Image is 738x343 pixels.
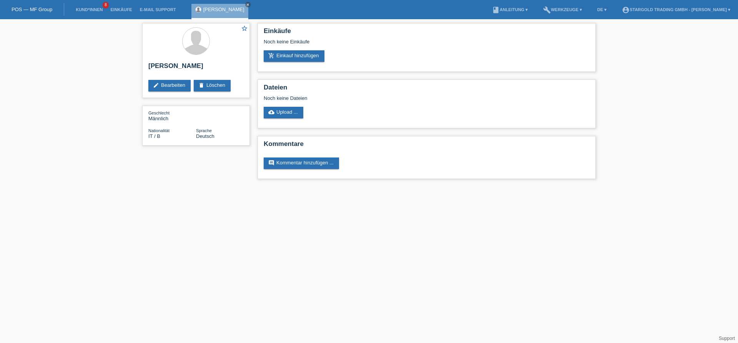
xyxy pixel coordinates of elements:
a: account_circleStargold Trading GmbH - [PERSON_NAME] ▾ [618,7,734,12]
a: add_shopping_cartEinkauf hinzufügen [264,50,324,62]
div: Noch keine Dateien [264,95,499,101]
a: [PERSON_NAME] [203,7,244,12]
span: 8 [103,2,109,8]
span: Nationalität [148,128,170,133]
a: E-Mail Support [136,7,180,12]
a: deleteLöschen [194,80,231,91]
h2: Kommentare [264,140,590,152]
a: Support [719,336,735,341]
a: cloud_uploadUpload ... [264,107,303,118]
a: star_border [241,25,248,33]
i: book [492,6,500,14]
i: account_circle [622,6,630,14]
h2: [PERSON_NAME] [148,62,244,74]
span: Italien / B / 01.05.2023 [148,133,160,139]
i: edit [153,82,159,88]
i: delete [198,82,204,88]
a: POS — MF Group [12,7,52,12]
i: build [543,6,551,14]
span: Deutsch [196,133,214,139]
i: cloud_upload [268,109,274,115]
span: Geschlecht [148,111,170,115]
h2: Dateien [264,84,590,95]
i: comment [268,160,274,166]
i: add_shopping_cart [268,53,274,59]
div: Männlich [148,110,196,121]
i: star_border [241,25,248,32]
a: Kund*innen [72,7,106,12]
span: Sprache [196,128,212,133]
a: commentKommentar hinzufügen ... [264,157,339,169]
a: bookAnleitung ▾ [488,7,532,12]
a: close [245,2,251,7]
div: Noch keine Einkäufe [264,39,590,50]
a: editBearbeiten [148,80,191,91]
i: close [246,3,250,7]
h2: Einkäufe [264,27,590,39]
a: Einkäufe [106,7,136,12]
a: DE ▾ [593,7,610,12]
a: buildWerkzeuge ▾ [539,7,586,12]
